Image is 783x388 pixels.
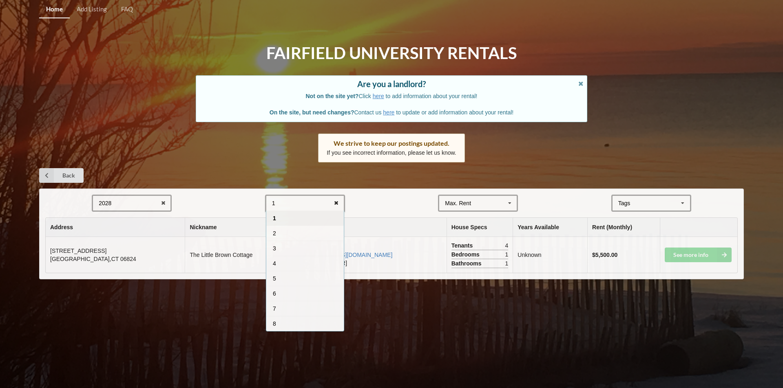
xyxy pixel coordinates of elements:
[99,200,111,206] div: 2028
[327,149,456,157] p: If you see incorrect information, please let us know.
[505,241,508,250] span: 4
[273,215,276,221] span: 1
[291,218,447,237] th: Contact Info.
[114,1,140,18] a: FAQ
[266,43,517,64] h1: Fairfield University Rentals
[46,218,185,237] th: Address
[204,80,579,88] div: Are you a landlord?
[587,218,659,237] th: Rent (Monthly)
[383,109,394,116] a: here
[306,93,359,99] b: Not on the site yet?
[273,260,276,267] span: 4
[50,256,136,262] span: [GEOGRAPHIC_DATA] , CT 06824
[39,168,84,183] a: Back
[505,259,508,267] span: 1
[273,305,276,312] span: 7
[451,250,482,259] span: Bedrooms
[447,218,513,237] th: House Specs
[451,241,475,250] span: Tenants
[185,218,291,237] th: Nickname
[291,237,447,273] td: [PERSON_NAME] [PHONE_NUMBER]
[513,218,587,237] th: Years Available
[445,200,471,206] div: Max. Rent
[272,200,275,206] div: 1
[185,237,291,273] td: The Little Brown Cottage
[273,245,276,252] span: 3
[270,109,513,116] span: Contact us to update or add information about your rental!
[306,93,478,99] span: Click to add information about your rental!
[592,252,617,258] b: $5,500.00
[39,1,70,18] a: Home
[273,320,276,327] span: 8
[616,199,642,208] div: Tags
[451,259,484,267] span: Bathrooms
[273,230,276,237] span: 2
[273,275,276,282] span: 5
[327,139,456,147] div: We strive to keep our postings updated.
[270,109,354,116] b: On the site, but need changes?
[273,290,276,297] span: 6
[70,1,114,18] a: Add Listing
[373,93,384,99] a: here
[50,248,106,254] span: [STREET_ADDRESS]
[513,237,587,273] td: Unknown
[505,250,508,259] span: 1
